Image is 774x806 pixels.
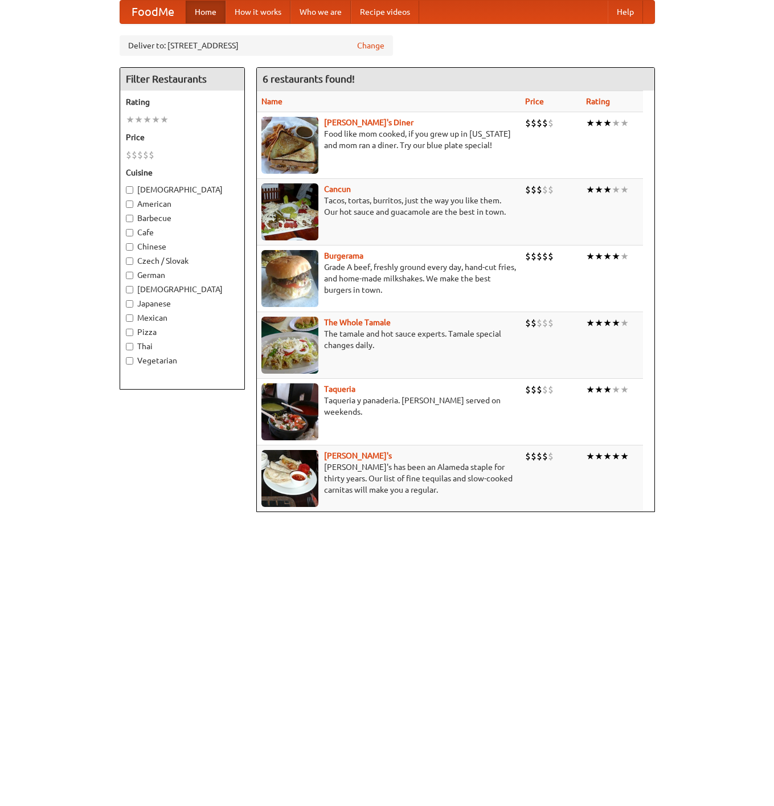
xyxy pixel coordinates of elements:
[261,183,318,240] img: cancun.jpg
[525,317,531,329] li: $
[143,113,151,126] li: ★
[542,450,548,463] li: $
[226,1,290,23] a: How it works
[620,383,629,396] li: ★
[126,215,133,222] input: Barbecue
[537,317,542,329] li: $
[134,113,143,126] li: ★
[548,183,554,196] li: $
[126,357,133,365] input: Vegetarian
[126,243,133,251] input: Chinese
[261,461,516,496] p: [PERSON_NAME]'s has been an Alameda staple for thirty years. Our list of fine tequilas and slow-c...
[542,383,548,396] li: $
[357,40,384,51] a: Change
[542,250,548,263] li: $
[542,117,548,129] li: $
[261,395,516,418] p: Taqueria y panaderia. [PERSON_NAME] served on weekends.
[261,261,516,296] p: Grade A beef, freshly ground every day, hand-cut fries, and home-made milkshakes. We make the bes...
[525,117,531,129] li: $
[537,383,542,396] li: $
[120,1,186,23] a: FoodMe
[620,317,629,329] li: ★
[126,269,239,281] label: German
[595,183,603,196] li: ★
[126,198,239,210] label: American
[263,73,355,84] ng-pluralize: 6 restaurants found!
[126,229,133,236] input: Cafe
[525,250,531,263] li: $
[531,317,537,329] li: $
[324,318,391,327] a: The Whole Tamale
[126,132,239,143] h5: Price
[149,149,154,161] li: $
[586,317,595,329] li: ★
[151,113,160,126] li: ★
[126,284,239,295] label: [DEMOGRAPHIC_DATA]
[126,272,133,279] input: German
[620,450,629,463] li: ★
[620,250,629,263] li: ★
[620,183,629,196] li: ★
[542,317,548,329] li: $
[612,250,620,263] li: ★
[126,355,239,366] label: Vegetarian
[324,251,363,260] a: Burgerama
[537,183,542,196] li: $
[186,1,226,23] a: Home
[351,1,419,23] a: Recipe videos
[595,317,603,329] li: ★
[126,212,239,224] label: Barbecue
[126,326,239,338] label: Pizza
[603,183,612,196] li: ★
[126,241,239,252] label: Chinese
[525,383,531,396] li: $
[620,117,629,129] li: ★
[586,450,595,463] li: ★
[120,35,393,56] div: Deliver to: [STREET_ADDRESS]
[612,317,620,329] li: ★
[525,97,544,106] a: Price
[586,97,610,106] a: Rating
[324,384,355,394] a: Taqueria
[542,183,548,196] li: $
[537,450,542,463] li: $
[531,383,537,396] li: $
[126,227,239,238] label: Cafe
[531,450,537,463] li: $
[126,341,239,352] label: Thai
[261,128,516,151] p: Food like mom cooked, if you grew up in [US_STATE] and mom ran a diner. Try our blue plate special!
[548,383,554,396] li: $
[126,314,133,322] input: Mexican
[603,317,612,329] li: ★
[603,117,612,129] li: ★
[612,450,620,463] li: ★
[290,1,351,23] a: Who we are
[126,167,239,178] h5: Cuisine
[261,117,318,174] img: sallys.jpg
[531,183,537,196] li: $
[126,257,133,265] input: Czech / Slovak
[137,149,143,161] li: $
[603,383,612,396] li: ★
[126,312,239,324] label: Mexican
[548,317,554,329] li: $
[261,328,516,351] p: The tamale and hot sauce experts. Tamale special changes daily.
[612,383,620,396] li: ★
[126,329,133,336] input: Pizza
[608,1,643,23] a: Help
[132,149,137,161] li: $
[126,113,134,126] li: ★
[603,450,612,463] li: ★
[126,186,133,194] input: [DEMOGRAPHIC_DATA]
[261,383,318,440] img: taqueria.jpg
[126,343,133,350] input: Thai
[531,250,537,263] li: $
[324,185,351,194] b: Cancun
[324,118,413,127] a: [PERSON_NAME]'s Diner
[525,450,531,463] li: $
[537,250,542,263] li: $
[120,68,244,91] h4: Filter Restaurants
